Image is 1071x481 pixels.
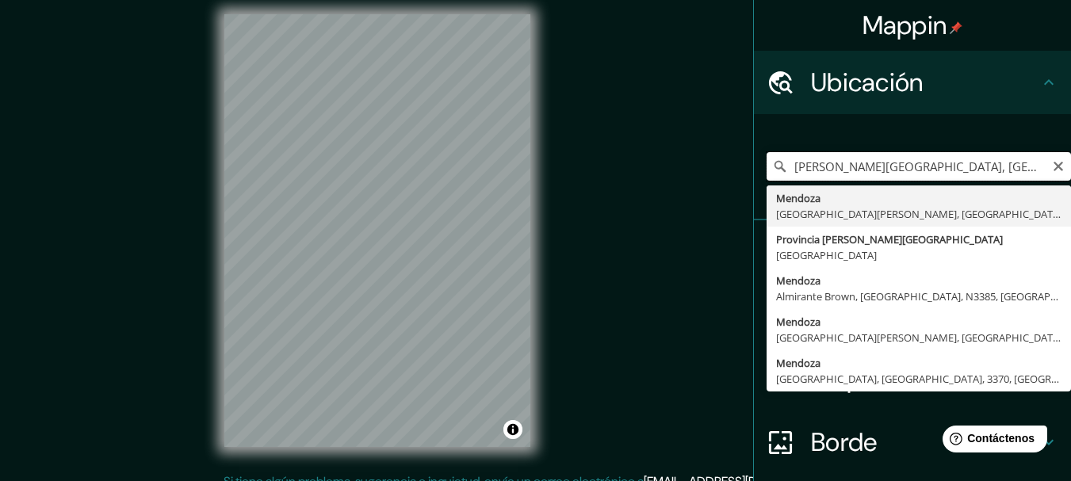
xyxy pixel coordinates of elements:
div: Ubicación [754,51,1071,114]
div: Disposición [754,347,1071,410]
font: Borde [811,426,878,459]
div: Borde [754,410,1071,474]
button: Activar o desactivar atribución [503,420,522,439]
font: Ubicación [811,66,924,99]
div: [GEOGRAPHIC_DATA] [776,247,1061,263]
canvas: Mapa [224,14,530,447]
div: [GEOGRAPHIC_DATA], [GEOGRAPHIC_DATA], 3370, [GEOGRAPHIC_DATA] [776,371,1061,387]
div: Estilo [754,284,1071,347]
div: [GEOGRAPHIC_DATA][PERSON_NAME], [GEOGRAPHIC_DATA], 3352, [GEOGRAPHIC_DATA] [776,330,1061,345]
div: Mendoza [776,190,1061,206]
div: Provincia [PERSON_NAME][GEOGRAPHIC_DATA] [776,231,1061,247]
div: Mendoza [776,314,1061,330]
button: Claro [1052,158,1065,173]
div: [GEOGRAPHIC_DATA][PERSON_NAME], [GEOGRAPHIC_DATA] [776,206,1061,222]
input: Elige tu ciudad o zona [767,152,1071,181]
iframe: Lanzador de widgets de ayuda [930,419,1054,464]
div: Almirante Brown, [GEOGRAPHIC_DATA], N3385, [GEOGRAPHIC_DATA] [776,288,1061,304]
font: Mappin [863,9,947,42]
img: pin-icon.png [950,21,962,34]
div: Mendoza [776,273,1061,288]
div: Mendoza [776,355,1061,371]
div: Patas [754,220,1071,284]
